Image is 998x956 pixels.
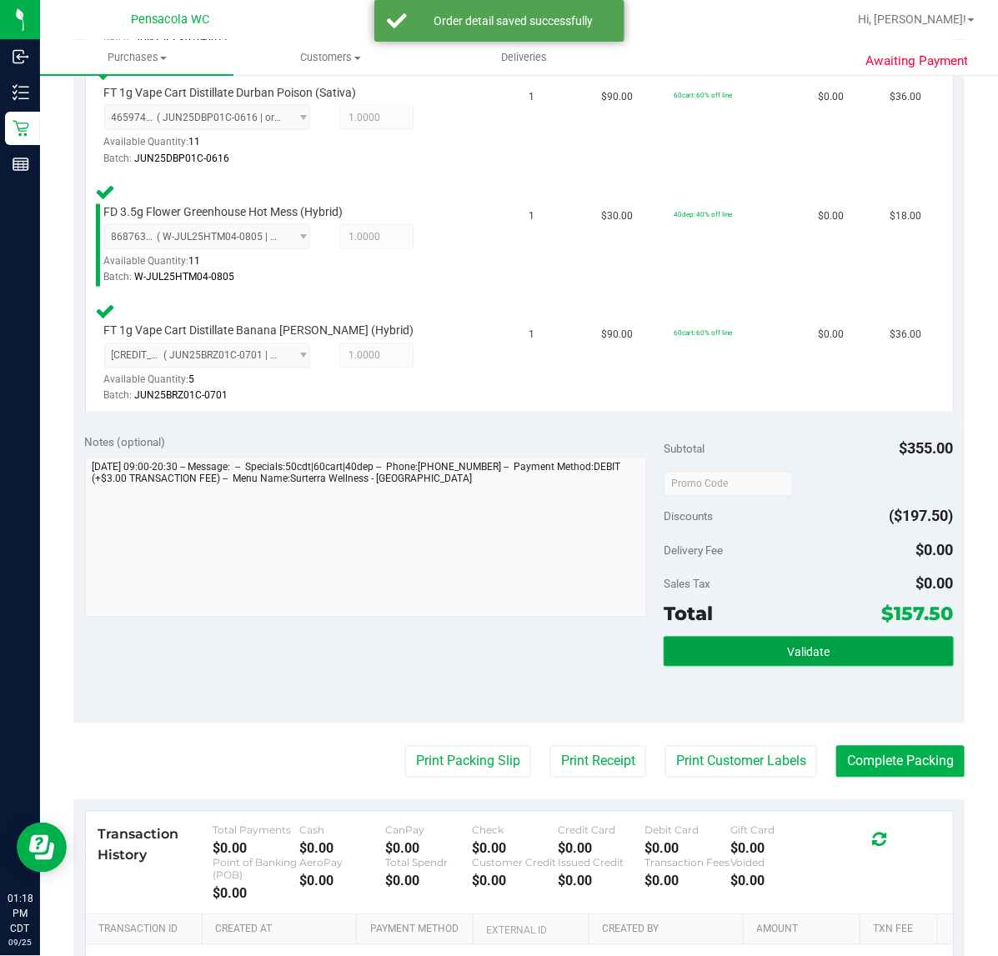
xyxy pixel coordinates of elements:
[472,873,559,889] div: $0.00
[104,390,133,402] span: Batch:
[370,923,467,937] a: Payment Method
[818,328,844,343] span: $0.00
[104,85,357,101] span: FT 1g Vape Cart Distillate Durban Poison (Sativa)
[135,271,235,283] span: W-JUL25HTM04-0805
[13,84,29,101] inline-svg: Inventory
[13,156,29,173] inline-svg: Reports
[40,40,233,75] a: Purchases
[85,436,166,449] span: Notes (optional)
[644,841,731,857] div: $0.00
[472,824,559,837] div: Check
[882,603,954,626] span: $157.50
[472,857,559,869] div: Customer Credit
[900,440,954,458] span: $355.00
[13,48,29,65] inline-svg: Inbound
[135,153,230,164] span: JUN25DBP01C-0616
[189,255,201,267] span: 11
[189,136,201,148] span: 11
[602,923,737,937] a: Created By
[104,249,321,282] div: Available Quantity:
[644,824,731,837] div: Debit Card
[299,857,386,869] div: AeroPay
[386,824,473,837] div: CanPay
[8,891,33,936] p: 01:18 PM CDT
[104,323,414,339] span: FT 1g Vape Cart Distillate Banana [PERSON_NAME] (Hybrid)
[664,544,723,558] span: Delivery Fee
[17,823,67,873] iframe: Resource center
[550,746,646,778] button: Print Receipt
[731,873,818,889] div: $0.00
[405,746,531,778] button: Print Packing Slip
[890,208,922,224] span: $18.00
[757,923,854,937] a: Amount
[189,374,195,386] span: 5
[787,646,830,659] span: Validate
[916,575,954,593] span: $0.00
[529,208,535,224] span: 1
[135,390,228,402] span: JUN25BRZ01C-0701
[386,873,473,889] div: $0.00
[559,873,645,889] div: $0.00
[386,857,473,869] div: Total Spendr
[873,923,930,937] a: Txn Fee
[529,89,535,105] span: 1
[674,329,733,338] span: 60cart: 60% off line
[472,841,559,857] div: $0.00
[213,824,300,837] div: Total Payments
[731,824,818,837] div: Gift Card
[131,13,209,27] span: Pensacola WC
[858,13,966,26] span: Hi, [PERSON_NAME]!
[664,443,705,456] span: Subtotal
[890,328,922,343] span: $36.00
[665,746,817,778] button: Print Customer Labels
[865,52,968,71] span: Awaiting Payment
[386,841,473,857] div: $0.00
[40,50,233,65] span: Purchases
[559,857,645,869] div: Issued Credit
[213,886,300,902] div: $0.00
[8,936,33,948] p: 09/25
[299,841,386,857] div: $0.00
[664,603,713,626] span: Total
[104,130,321,163] div: Available Quantity:
[644,873,731,889] div: $0.00
[215,923,350,937] a: Created At
[890,508,954,525] span: ($197.50)
[233,40,427,75] a: Customers
[890,89,922,105] span: $36.00
[479,50,570,65] span: Deliveries
[601,89,633,105] span: $90.00
[601,208,633,224] span: $30.00
[559,841,645,857] div: $0.00
[428,40,621,75] a: Deliveries
[104,271,133,283] span: Batch:
[644,857,731,869] div: Transaction Fees
[674,91,733,99] span: 60cart: 60% off line
[473,915,589,945] th: External ID
[234,50,426,65] span: Customers
[818,89,844,105] span: $0.00
[104,368,321,401] div: Available Quantity:
[731,857,818,869] div: Voided
[916,542,954,559] span: $0.00
[674,210,733,218] span: 40dep: 40% off line
[98,923,196,937] a: Transaction ID
[416,13,612,29] div: Order detail saved successfully
[13,120,29,137] inline-svg: Retail
[529,328,535,343] span: 1
[299,873,386,889] div: $0.00
[664,472,793,497] input: Promo Code
[213,857,300,882] div: Point of Banking (POB)
[664,578,710,591] span: Sales Tax
[664,637,953,667] button: Validate
[104,153,133,164] span: Batch:
[818,208,844,224] span: $0.00
[664,502,713,532] span: Discounts
[213,841,300,857] div: $0.00
[601,328,633,343] span: $90.00
[299,824,386,837] div: Cash
[559,824,645,837] div: Credit Card
[104,204,344,220] span: FD 3.5g Flower Greenhouse Hot Mess (Hybrid)
[731,841,818,857] div: $0.00
[836,746,965,778] button: Complete Packing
